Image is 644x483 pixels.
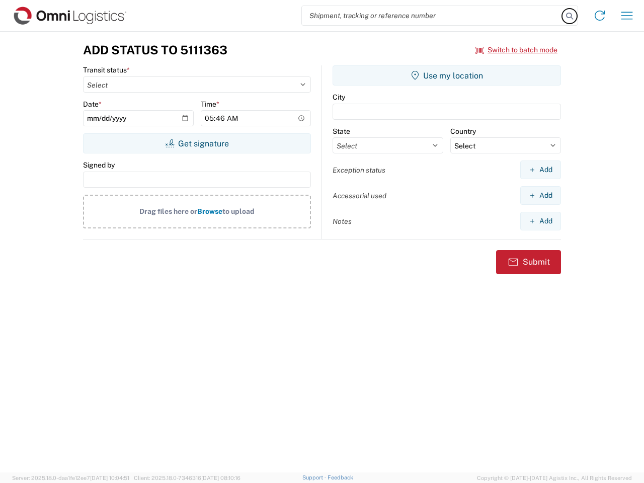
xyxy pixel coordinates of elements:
[333,65,561,86] button: Use my location
[333,191,386,200] label: Accessorial used
[201,100,219,109] label: Time
[197,207,222,215] span: Browse
[201,475,240,481] span: [DATE] 08:10:16
[90,475,129,481] span: [DATE] 10:04:51
[83,65,130,74] label: Transit status
[12,475,129,481] span: Server: 2025.18.0-daa1fe12ee7
[333,166,385,175] label: Exception status
[333,93,345,102] label: City
[302,6,562,25] input: Shipment, tracking or reference number
[83,100,102,109] label: Date
[477,473,632,482] span: Copyright © [DATE]-[DATE] Agistix Inc., All Rights Reserved
[83,43,227,57] h3: Add Status to 5111363
[520,160,561,179] button: Add
[333,217,352,226] label: Notes
[222,207,255,215] span: to upload
[333,127,350,136] label: State
[83,160,115,170] label: Signed by
[83,133,311,153] button: Get signature
[302,474,328,480] a: Support
[520,212,561,230] button: Add
[496,250,561,274] button: Submit
[520,186,561,205] button: Add
[450,127,476,136] label: Country
[139,207,197,215] span: Drag files here or
[134,475,240,481] span: Client: 2025.18.0-7346316
[475,42,557,58] button: Switch to batch mode
[328,474,353,480] a: Feedback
